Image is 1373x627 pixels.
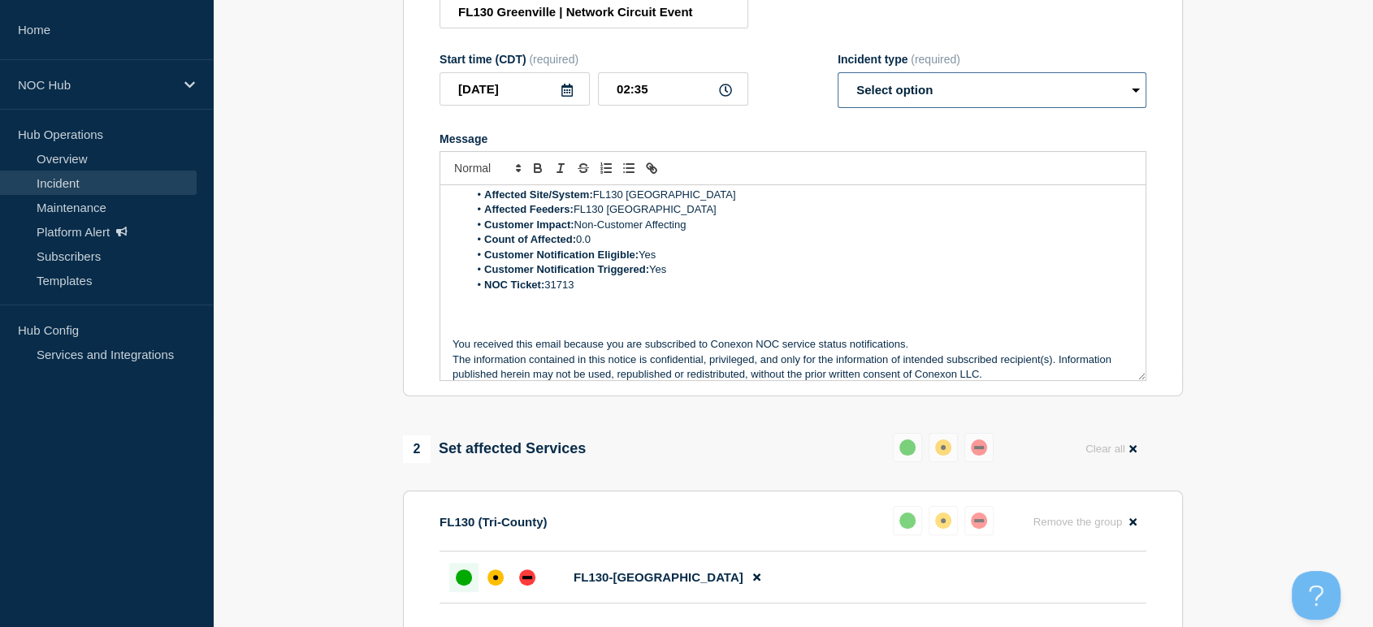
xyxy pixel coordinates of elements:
strong: Customer Impact: [484,218,574,231]
div: down [971,439,987,456]
div: Message [440,132,1146,145]
p: NOC Hub [18,78,174,92]
li: 0.0 [469,232,1134,247]
span: (required) [529,53,578,66]
li: 31713 [469,278,1134,292]
iframe: Help Scout Beacon - Open [1292,571,1341,620]
span: 2 [403,435,431,463]
li: FL130 [GEOGRAPHIC_DATA] [469,202,1134,217]
button: Toggle bold text [526,158,549,178]
div: down [519,569,535,586]
li: Yes [469,262,1134,277]
input: YYYY-MM-DD [440,72,590,106]
span: FL130-[GEOGRAPHIC_DATA] [574,570,743,584]
div: down [971,512,987,529]
button: Toggle ordered list [595,158,617,178]
button: down [964,433,994,462]
li: Yes [469,248,1134,262]
strong: Customer Notification Triggered: [484,263,649,275]
input: HH:MM [598,72,748,106]
span: Font size [447,158,526,178]
button: Toggle italic text [549,158,572,178]
strong: Customer Notification Eligible: [484,249,639,261]
div: Incident type [838,53,1146,66]
p: You received this email because you are subscribed to Conexon NOC service status notifications. [453,337,1133,352]
div: affected [935,439,951,456]
button: affected [929,433,958,462]
span: (required) [911,53,960,66]
button: Clear all [1076,433,1146,465]
div: affected [935,512,951,529]
div: Message [440,185,1146,380]
span: Remove the group [1033,516,1122,528]
strong: Affected Feeders: [484,203,574,215]
strong: NOC Ticket: [484,279,544,291]
li: Non-Customer Affecting [469,218,1134,232]
button: Toggle strikethrough text [572,158,595,178]
select: Incident type [838,72,1146,108]
div: Set affected Services [403,435,586,463]
button: Toggle link [640,158,663,178]
button: affected [929,506,958,535]
p: FL130 (Tri-County) [440,515,548,529]
p: The information contained in this notice is confidential, privileged, and only for the informatio... [453,352,1133,383]
div: affected [487,569,504,586]
button: up [893,433,922,462]
div: up [456,569,472,586]
strong: Count of Affected: [484,233,576,245]
button: Remove the group [1023,506,1146,538]
button: down [964,506,994,535]
div: Start time (CDT) [440,53,748,66]
button: up [893,506,922,535]
button: Toggle bulleted list [617,158,640,178]
strong: Affected Site/System: [484,188,593,201]
div: up [899,439,916,456]
li: FL130 [GEOGRAPHIC_DATA] [469,188,1134,202]
div: up [899,512,916,529]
